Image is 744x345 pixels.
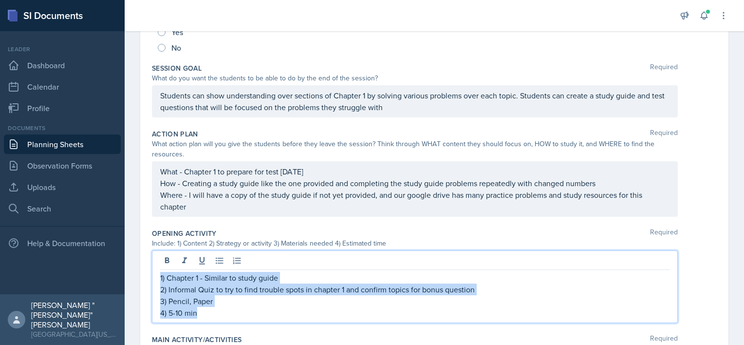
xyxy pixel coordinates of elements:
[160,295,670,307] p: 3) Pencil, Paper
[31,300,117,329] div: [PERSON_NAME] "[PERSON_NAME]" [PERSON_NAME]
[4,56,121,75] a: Dashboard
[650,229,678,238] span: Required
[31,329,117,339] div: [GEOGRAPHIC_DATA][US_STATE] in [GEOGRAPHIC_DATA]
[4,98,121,118] a: Profile
[4,77,121,96] a: Calendar
[152,73,678,83] div: What do you want the students to be able to do by the end of the session?
[160,166,670,177] p: What - Chapter 1 to prepare for test [DATE]
[4,124,121,133] div: Documents
[152,129,198,139] label: Action Plan
[4,177,121,197] a: Uploads
[4,134,121,154] a: Planning Sheets
[160,284,670,295] p: 2) Informal Quiz to try to find trouble spots in chapter 1 and confirm topics for bonus question
[160,90,670,113] p: Students can show understanding over sections of Chapter 1 by solving various problems over each ...
[152,139,678,159] div: What action plan will you give the students before they leave the session? Think through WHAT con...
[4,156,121,175] a: Observation Forms
[160,189,670,212] p: Where - I will have a copy of the study guide if not yet provided, and our google drive has many ...
[650,129,678,139] span: Required
[171,43,181,53] span: No
[160,272,670,284] p: 1) Chapter 1 - Similar to study guide
[650,335,678,345] span: Required
[152,63,202,73] label: Session Goal
[4,199,121,218] a: Search
[160,177,670,189] p: How - Creating a study guide like the one provided and completing the study guide problems repeat...
[650,63,678,73] span: Required
[152,229,217,238] label: Opening Activity
[152,238,678,249] div: Include: 1) Content 2) Strategy or activity 3) Materials needed 4) Estimated time
[171,27,183,37] span: Yes
[4,233,121,253] div: Help & Documentation
[152,335,242,345] label: Main Activity/Activities
[160,307,670,319] p: 4) 5-10 min
[4,45,121,54] div: Leader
